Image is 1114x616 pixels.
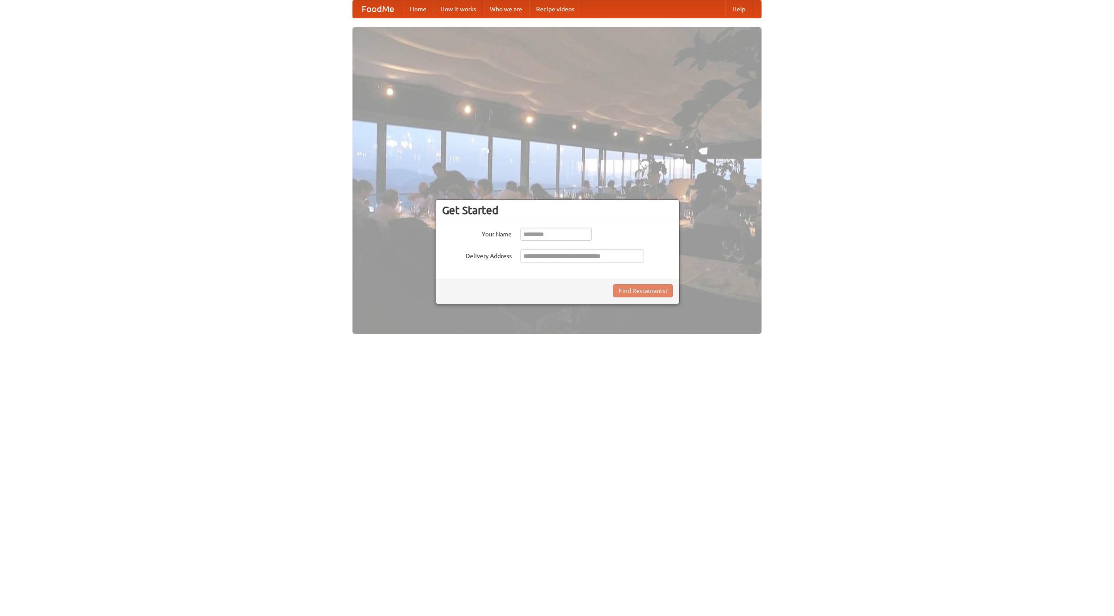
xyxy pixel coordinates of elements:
a: Help [725,0,752,18]
a: Home [403,0,433,18]
a: How it works [433,0,483,18]
a: FoodMe [353,0,403,18]
h3: Get Started [442,204,673,217]
label: Delivery Address [442,249,512,260]
a: Recipe videos [529,0,581,18]
a: Who we are [483,0,529,18]
button: Find Restaurants! [613,284,673,297]
label: Your Name [442,228,512,239]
